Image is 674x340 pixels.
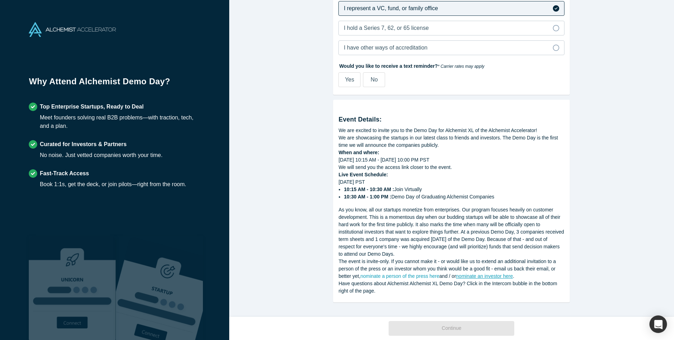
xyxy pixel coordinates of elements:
span: I hold a Series 7, 62, or 65 license [344,25,429,31]
a: nominate an investor here [456,273,513,279]
li: Demo Day of Graduating Alchemist Companies [344,193,565,201]
div: We are showcasing the startups in our latest class to friends and investors. The Demo Day is the ... [338,134,564,149]
strong: Curated for Investors & Partners [40,141,126,147]
div: As you know, all our startups monetize from enterprises. Our program focuses heavily on customer ... [338,206,564,258]
span: Yes [345,77,354,83]
img: Alchemist Accelerator Logo [29,22,116,37]
strong: 10:30 AM - 1:00 PM : [344,194,391,200]
span: No [371,77,378,83]
em: * Carrier rates may apply [438,64,484,69]
div: Have questions about Alchemist Alchemist XL Demo Day? Click in the Intercom bubble in the bottom ... [338,280,564,295]
h1: Why Attend Alchemist Demo Day? [29,75,200,93]
div: No noise. Just vetted companies worth your time. [40,151,163,159]
li: Join Virtually [344,186,565,193]
strong: Fast-Track Access [40,170,89,176]
strong: 10:15 AM - 10:30 AM : [344,187,394,192]
div: We are excited to invite you to the Demo Day for Alchemist XL of the Alchemist Accelerator! [338,127,564,134]
img: Prism AI [116,236,203,340]
span: I have other ways of accreditation [344,45,427,51]
button: Continue [389,321,514,336]
div: Meet founders solving real B2B problems—with traction, tech, and a plan. [40,113,200,130]
div: Book 1:1s, get the deck, or join pilots—right from the room. [40,180,186,189]
strong: Live Event Schedule: [338,172,388,177]
img: Robust Technologies [29,236,116,340]
strong: Event Details: [338,116,382,123]
span: I represent a VC, fund, or family office [344,5,438,11]
strong: Top Enterprise Startups, Ready to Deal [40,104,144,110]
div: We will send you the access link closer to the event. [338,164,564,171]
label: Would you like to receive a text reminder? [338,60,564,70]
strong: When and where: [338,150,379,155]
div: [DATE] 10:15 AM - [DATE] 10:00 PM PST [338,156,564,164]
div: The event is invite-only. If you cannot make it - or would like us to extend an additional invita... [338,258,564,280]
div: [DATE] PST [338,178,564,201]
a: nominate a person of the press here [361,273,440,279]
